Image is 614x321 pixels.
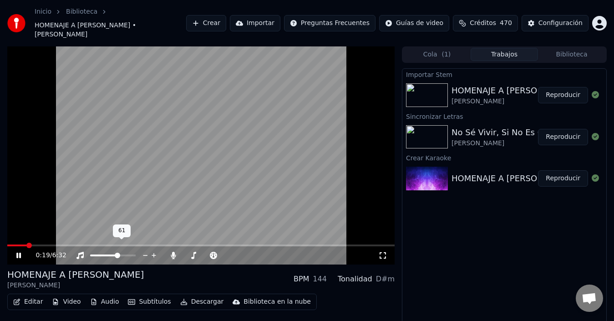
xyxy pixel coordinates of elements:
[86,296,123,308] button: Audio
[538,87,588,103] button: Reproducir
[452,139,569,148] div: [PERSON_NAME]
[7,268,144,281] div: HOMENAJE A [PERSON_NAME]
[124,296,174,308] button: Subtítulos
[48,296,84,308] button: Video
[35,7,51,16] a: Inicio
[35,21,186,39] span: HOMENAJE A [PERSON_NAME] • [PERSON_NAME]
[402,69,606,80] div: Importar Stem
[113,224,131,237] div: 61
[294,274,309,285] div: BPM
[244,297,311,306] div: Biblioteca en la nube
[7,281,144,290] div: [PERSON_NAME]
[338,274,372,285] div: Tonalidad
[522,15,589,31] button: Configuración
[186,15,226,31] button: Crear
[36,251,57,260] div: /
[313,274,327,285] div: 144
[7,14,25,32] img: youka
[402,111,606,122] div: Sincronizar Letras
[538,19,583,28] div: Configuración
[403,48,471,61] button: Cola
[538,170,588,187] button: Reproducir
[576,285,603,312] div: Chat abierto
[452,97,574,106] div: [PERSON_NAME]
[177,296,228,308] button: Descargar
[376,274,395,285] div: D#m
[66,7,97,16] a: Biblioteca
[35,7,186,39] nav: breadcrumb
[538,48,605,61] button: Biblioteca
[402,152,606,163] div: Crear Karaoke
[230,15,280,31] button: Importar
[453,15,518,31] button: Créditos470
[52,251,66,260] span: 6:32
[470,19,496,28] span: Créditos
[538,129,588,145] button: Reproducir
[379,15,449,31] button: Guías de video
[441,50,451,59] span: ( 1 )
[452,126,569,139] div: No Sé Vivir, Si No Es Contigo
[500,19,512,28] span: 470
[36,251,50,260] span: 0:19
[284,15,376,31] button: Preguntas Frecuentes
[452,84,574,97] div: HOMENAJE A [PERSON_NAME]
[10,296,46,308] button: Editar
[471,48,538,61] button: Trabajos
